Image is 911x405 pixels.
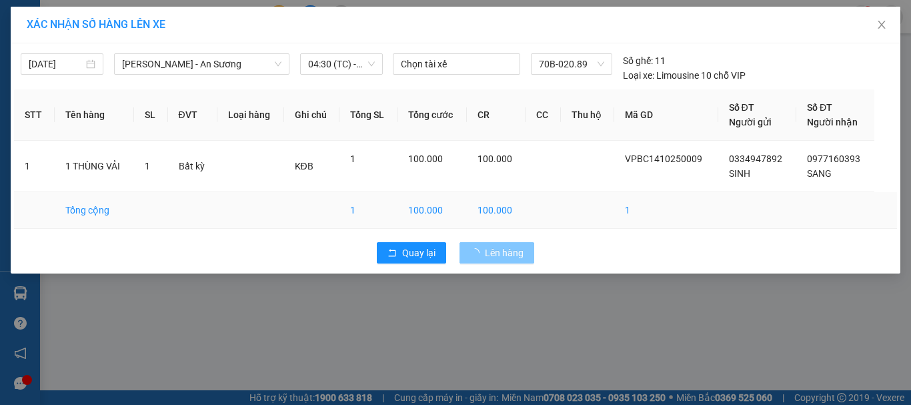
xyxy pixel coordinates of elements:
th: SL [134,89,167,141]
th: CC [526,89,560,141]
span: Lên hàng [485,246,524,260]
span: Số ĐT [807,102,832,113]
span: 100.000 [478,153,512,164]
th: Thu hộ [561,89,615,141]
th: Tổng SL [339,89,397,141]
input: 15/10/2025 [29,57,83,71]
button: Close [863,7,900,44]
span: Người nhận [807,117,858,127]
span: SINH [729,168,750,179]
span: rollback [387,248,397,259]
span: VPBC1410250009 [625,153,702,164]
th: Mã GD [614,89,718,141]
span: 0977160393 [807,153,860,164]
div: Limousine 10 chỗ VIP [623,68,746,83]
div: 11 [623,53,666,68]
span: Số ĐT [729,102,754,113]
span: SANG [807,168,832,179]
span: Người gửi [729,117,772,127]
span: loading [470,248,485,258]
td: 1 [14,141,55,192]
span: 1 [350,153,355,164]
span: 0334947892 [729,153,782,164]
th: Loại hàng [217,89,284,141]
td: 1 THÙNG VẢI [55,141,135,192]
button: rollbackQuay lại [377,242,446,264]
th: Tổng cước [397,89,467,141]
span: 100.000 [408,153,443,164]
span: close [876,19,887,30]
span: KĐB [295,161,313,171]
button: Lên hàng [460,242,534,264]
span: XÁC NHẬN SỐ HÀNG LÊN XE [27,18,165,31]
th: STT [14,89,55,141]
span: Số ghế: [623,53,653,68]
td: 1 [339,192,397,229]
td: Tổng cộng [55,192,135,229]
span: Loại xe: [623,68,654,83]
td: 100.000 [397,192,467,229]
td: 100.000 [467,192,526,229]
span: Châu Thành - An Sương [122,54,281,74]
th: Tên hàng [55,89,135,141]
td: Bất kỳ [168,141,217,192]
span: down [274,60,282,68]
th: Ghi chú [284,89,340,141]
span: 70B-020.89 [539,54,604,74]
span: 04:30 (TC) - 70B-020.89 [308,54,375,74]
th: ĐVT [168,89,217,141]
th: CR [467,89,526,141]
span: Quay lại [402,246,435,260]
span: 1 [145,161,150,171]
td: 1 [614,192,718,229]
